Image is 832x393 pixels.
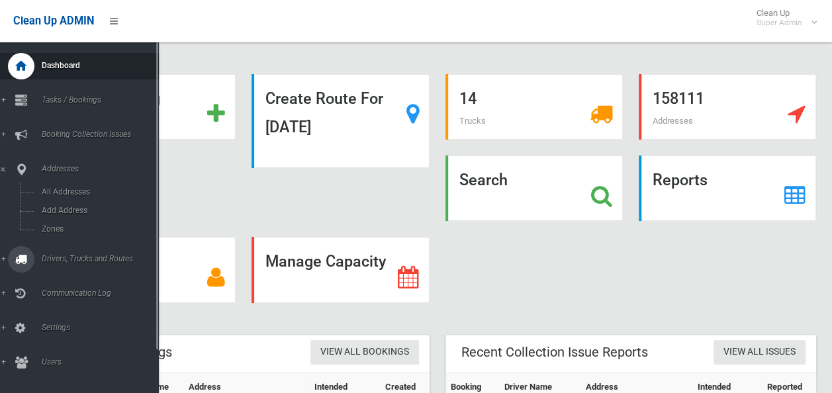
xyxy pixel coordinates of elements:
span: Addresses [653,116,693,126]
span: Users [38,357,169,367]
span: Communication Log [38,288,169,298]
strong: Create Route For [DATE] [265,89,383,136]
strong: 158111 [653,89,704,108]
a: 158111 Addresses [639,74,816,140]
a: View All Issues [714,340,806,365]
a: Manage Capacity [252,237,429,302]
strong: 14 [459,89,477,108]
span: Tasks / Bookings [38,95,169,105]
strong: Manage Capacity [265,252,386,271]
a: Reports [639,155,816,221]
span: Dashboard [38,61,169,70]
span: Drivers, Trucks and Routes [38,254,169,263]
span: Trucks [459,116,486,126]
a: Create Route For [DATE] [252,74,429,168]
span: Add Address [38,206,158,215]
span: Clean Up [750,8,815,28]
span: Zones [38,224,158,234]
span: All Addresses [38,187,158,196]
span: Clean Up ADMIN [13,15,94,27]
span: Settings [38,323,169,332]
a: View All Bookings [310,340,419,365]
small: Super Admin [757,18,802,28]
span: Booking Collection Issues [38,130,169,139]
span: Addresses [38,164,169,173]
header: Recent Collection Issue Reports [445,339,664,365]
a: Search [445,155,623,221]
strong: Reports [653,171,708,189]
a: 14 Trucks [445,74,623,140]
strong: Search [459,171,508,189]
